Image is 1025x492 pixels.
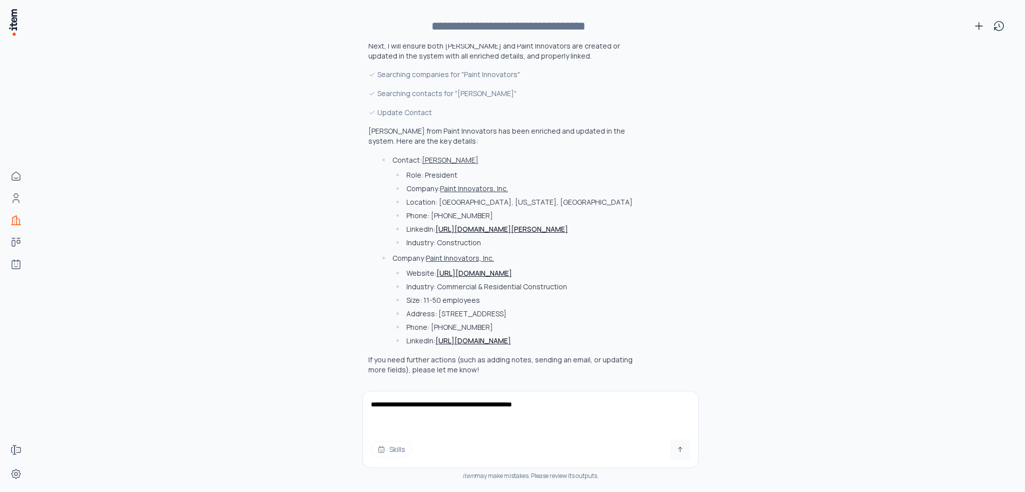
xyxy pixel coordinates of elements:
a: [URL][DOMAIN_NAME][PERSON_NAME] [435,224,568,234]
span: Skills [389,444,405,454]
button: Send message [670,439,690,459]
a: Home [6,166,26,186]
i: item [462,471,475,480]
p: Company: [392,253,494,263]
a: [URL][DOMAIN_NAME] [435,336,511,345]
img: Item Brain Logo [8,8,18,37]
button: New conversation [969,16,989,36]
p: [PERSON_NAME] from Paint Innovators has been enriched and updated in the system. Here are the key... [368,126,639,146]
a: Deals [6,232,26,252]
li: LinkedIn: [394,336,639,346]
li: Industry: Construction [394,238,639,248]
a: Agents [6,254,26,274]
li: Location: [GEOGRAPHIC_DATA], [US_STATE], [GEOGRAPHIC_DATA] [394,197,639,207]
a: Companies [6,210,26,230]
a: Forms [6,440,26,460]
div: Searching companies for "Paint Innovators" [368,69,639,80]
a: Settings [6,464,26,484]
button: Paint Innovators, Inc. [440,184,508,194]
li: Phone: [PHONE_NUMBER] [394,211,639,221]
a: [URL][DOMAIN_NAME] [436,268,512,278]
button: Skills [371,441,412,457]
li: Phone: [PHONE_NUMBER] [394,322,639,332]
li: Address: [STREET_ADDRESS] [394,309,639,319]
li: Industry: Commercial & Residential Construction [394,282,639,292]
li: LinkedIn: [394,224,639,234]
li: Company: [394,184,639,194]
button: View history [989,16,1009,36]
li: Role: President [394,170,639,180]
p: If you need further actions (such as adding notes, sending an email, or updating more fields), pl... [368,355,639,375]
a: People [6,188,26,208]
li: Size: 11-50 employees [394,295,639,305]
div: Update Contact [368,107,639,118]
button: Paint Innovators, Inc. [426,253,494,263]
p: Next, I will ensure both [PERSON_NAME] and Paint Innovators are created or updated in the system ... [368,41,639,61]
p: Contact: [392,155,478,165]
li: Website: [394,268,639,278]
div: Searching contacts for "[PERSON_NAME]" [368,88,639,99]
div: may make mistakes. Please review its outputs. [362,472,699,480]
button: [PERSON_NAME] [422,155,478,165]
